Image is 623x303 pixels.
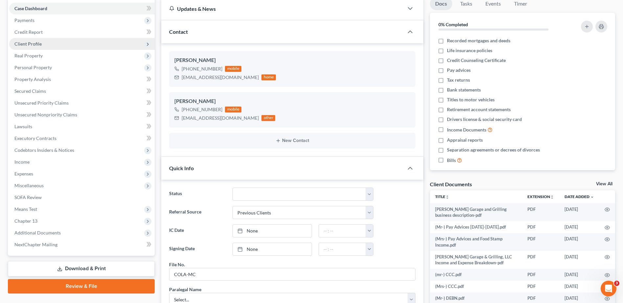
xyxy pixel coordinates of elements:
div: File No. [169,261,185,268]
span: NextChapter Mailing [14,242,57,247]
td: [DATE] [559,281,599,293]
span: SOFA Review [14,194,42,200]
a: View All [596,182,612,186]
span: Additional Documents [14,230,61,235]
input: -- : -- [319,243,366,255]
a: Secured Claims [9,85,155,97]
div: [PHONE_NUMBER] [182,66,222,72]
a: Titleunfold_more [435,194,449,199]
span: Real Property [14,53,43,58]
div: [EMAIL_ADDRESS][DOMAIN_NAME] [182,115,259,121]
span: Recorded mortgages and deeds [447,37,510,44]
input: -- [169,268,415,281]
td: PDF [522,221,559,233]
i: unfold_more [445,195,449,199]
td: PDF [522,233,559,251]
span: Codebtors Insiders & Notices [14,147,74,153]
span: Lawsuits [14,124,32,129]
td: (Mrs-) CCC.pdf [430,281,522,293]
td: (Mr-) Pay Advices [DATE]-[DATE].pdf [430,221,522,233]
a: Download & Print [8,261,155,276]
span: Drivers license & social security card [447,116,522,123]
a: Unsecured Priority Claims [9,97,155,109]
td: [PERSON_NAME] Garage & Grilling, LLC Income and Expense Breakdown-pdf [430,251,522,269]
span: 3 [614,281,619,286]
span: Quick Info [169,165,194,171]
span: Payments [14,17,34,23]
div: mobile [225,107,241,112]
span: Contact [169,29,188,35]
a: Date Added expand_more [565,194,594,199]
span: Executory Contracts [14,135,56,141]
td: [DATE] [559,233,599,251]
td: [DATE] [559,269,599,281]
span: Means Test [14,206,37,212]
a: SOFA Review [9,192,155,203]
label: IC Date [166,224,229,237]
label: Referral Source [166,206,229,219]
span: Unsecured Priority Claims [14,100,69,106]
td: (mr-) CCC.pdf [430,269,522,281]
a: None [233,243,312,255]
a: Case Dashboard [9,3,155,14]
label: Status [166,188,229,201]
span: Retirement account statements [447,106,511,113]
div: mobile [225,66,241,72]
td: PDF [522,269,559,281]
td: PDF [522,281,559,293]
div: Updates & News [169,5,396,12]
div: [EMAIL_ADDRESS][DOMAIN_NAME] [182,74,259,81]
span: Credit Report [14,29,43,35]
span: Personal Property [14,65,52,70]
button: New Contact [174,138,410,143]
div: Paralegal Name [169,286,201,293]
i: expand_more [590,195,594,199]
span: Bills [447,157,456,164]
span: Unsecured Nonpriority Claims [14,112,77,117]
a: None [233,225,312,237]
label: Signing Date [166,243,229,256]
span: Credit Counseling Certificate [447,57,506,64]
a: Credit Report [9,26,155,38]
strong: 0% Completed [438,22,468,27]
div: [PHONE_NUMBER] [182,106,222,113]
input: -- : -- [319,225,366,237]
span: Client Profile [14,41,42,47]
a: Property Analysis [9,73,155,85]
span: Bank statements [447,87,481,93]
span: Secured Claims [14,88,46,94]
td: [DATE] [559,221,599,233]
div: other [261,115,275,121]
i: unfold_more [550,195,554,199]
a: Executory Contracts [9,132,155,144]
td: PDF [522,251,559,269]
div: Client Documents [430,181,472,188]
span: Expenses [14,171,33,176]
td: [DATE] [559,251,599,269]
td: [DATE] [559,203,599,221]
td: (Mrs-) Pay Advices and Food Stamp Income.pdf [430,233,522,251]
span: Separation agreements or decrees of divorces [447,147,540,153]
a: Review & File [8,279,155,293]
iframe: Intercom live chat [601,281,616,296]
span: Chapter 13 [14,218,37,224]
td: [PERSON_NAME] Garage and Grilling business description-pdf [430,203,522,221]
div: [PERSON_NAME] [174,97,410,105]
a: Lawsuits [9,121,155,132]
span: Miscellaneous [14,183,44,188]
div: home [261,74,276,80]
span: Case Dashboard [14,6,47,11]
span: Income Documents [447,127,486,133]
span: Tax returns [447,77,470,83]
span: Pay advices [447,67,471,73]
span: Titles to motor vehicles [447,96,495,103]
span: Property Analysis [14,76,51,82]
span: Income [14,159,30,165]
a: Extensionunfold_more [527,194,554,199]
span: Appraisal reports [447,137,483,143]
span: Life insurance policies [447,47,492,54]
div: [PERSON_NAME] [174,56,410,64]
a: Unsecured Nonpriority Claims [9,109,155,121]
td: PDF [522,203,559,221]
a: NextChapter Mailing [9,239,155,251]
